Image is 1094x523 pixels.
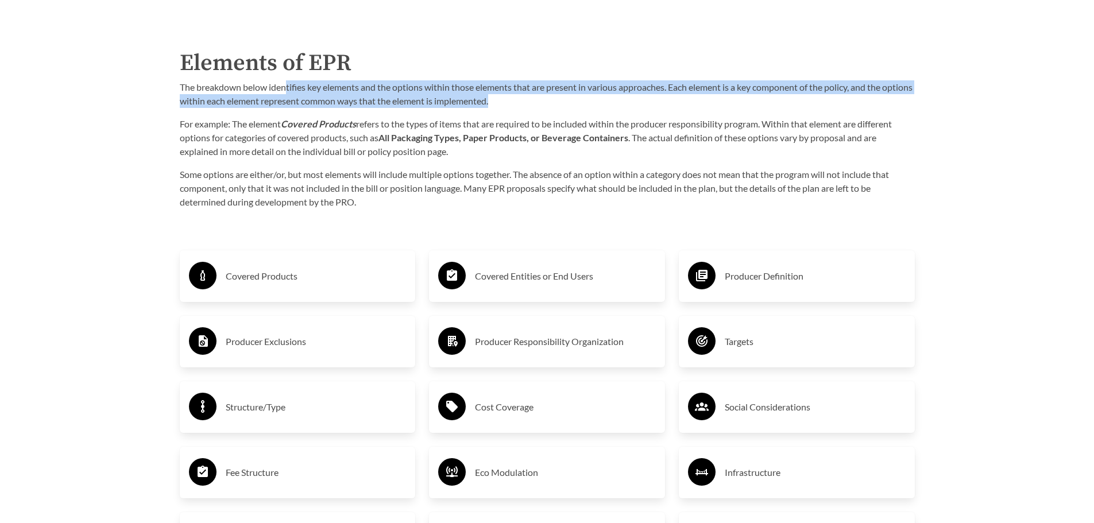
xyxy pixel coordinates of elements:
[725,398,906,416] h3: Social Considerations
[226,267,407,285] h3: Covered Products
[281,118,356,129] strong: Covered Products
[180,117,915,158] p: For example: The element refers to the types of items that are required to be included within the...
[475,398,656,416] h3: Cost Coverage
[725,267,906,285] h3: Producer Definition
[226,463,407,482] h3: Fee Structure
[226,398,407,416] h3: Structure/Type
[180,168,915,209] p: Some options are either/or, but most elements will include multiple options together. The absence...
[475,463,656,482] h3: Eco Modulation
[475,267,656,285] h3: Covered Entities or End Users
[180,80,915,108] p: The breakdown below identifies key elements and the options within those elements that are presen...
[226,332,407,351] h3: Producer Exclusions
[378,132,628,143] strong: All Packaging Types, Paper Products, or Beverage Containers
[180,46,915,80] h2: Elements of EPR
[725,463,906,482] h3: Infrastructure
[475,332,656,351] h3: Producer Responsibility Organization
[725,332,906,351] h3: Targets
